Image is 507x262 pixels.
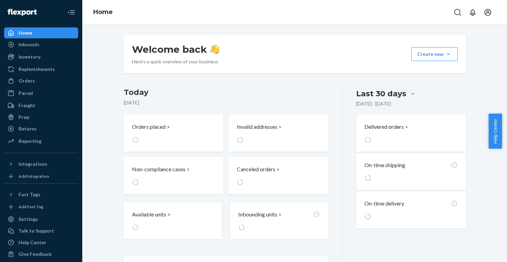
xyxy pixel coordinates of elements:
[19,216,38,223] div: Settings
[88,2,118,22] ol: breadcrumbs
[4,88,78,99] a: Parcel
[19,125,37,132] div: Returns
[466,5,480,19] button: Open notifications
[4,189,78,200] button: Fast Tags
[93,8,113,16] a: Home
[481,5,495,19] button: Open account menu
[488,114,502,149] button: Help Center
[4,214,78,225] a: Settings
[19,90,33,97] div: Parcel
[4,172,78,180] a: Add Integration
[19,41,39,48] div: Inbounds
[364,200,404,208] p: On-time delivery
[19,173,49,179] div: Add Integration
[356,88,406,99] div: Last 30 days
[229,157,328,194] button: Canceled orders
[124,202,222,239] button: Available units
[4,159,78,170] button: Integrations
[19,227,54,234] div: Talk to Support
[356,100,391,107] p: [DATE] - [DATE]
[124,87,328,98] h3: Today
[132,165,185,173] p: Non-compliance cases
[229,115,328,152] button: Invalid addresses
[4,136,78,147] a: Reporting
[19,204,43,210] div: Add Fast Tag
[4,75,78,86] a: Orders
[132,58,219,65] p: Here’s a quick overview of your business
[4,123,78,134] a: Returns
[4,27,78,38] a: Home
[19,251,52,258] div: Give Feedback
[132,43,219,55] h1: Welcome back
[19,191,40,198] div: Fast Tags
[19,29,32,36] div: Home
[132,211,166,219] p: Available units
[19,102,35,109] div: Freight
[4,100,78,111] a: Freight
[124,157,223,194] button: Non-compliance cases
[364,123,409,131] button: Delivered orders
[451,5,464,19] button: Open Search Box
[19,138,41,145] div: Reporting
[4,237,78,248] a: Help Center
[8,9,37,16] img: Flexport logo
[64,5,78,19] button: Close Navigation
[124,115,223,152] button: Orders placed
[364,161,405,169] p: On-time shipping
[4,249,78,260] button: Give Feedback
[19,239,46,246] div: Help Center
[4,51,78,62] a: Inventory
[19,77,35,84] div: Orders
[4,203,78,211] a: Add Fast Tag
[4,64,78,75] a: Replenishments
[230,202,328,239] button: Inbounding units
[237,123,277,131] p: Invalid addresses
[237,165,275,173] p: Canceled orders
[4,112,78,123] a: Prep
[238,211,277,219] p: Inbounding units
[19,66,55,73] div: Replenishments
[19,53,40,60] div: Inventory
[132,123,166,131] p: Orders placed
[4,39,78,50] a: Inbounds
[4,225,78,236] button: Talk to Support
[124,99,328,106] p: [DATE]
[210,45,219,54] img: hand-wave emoji
[19,114,29,121] div: Prep
[19,161,47,167] div: Integrations
[411,47,458,61] button: Create new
